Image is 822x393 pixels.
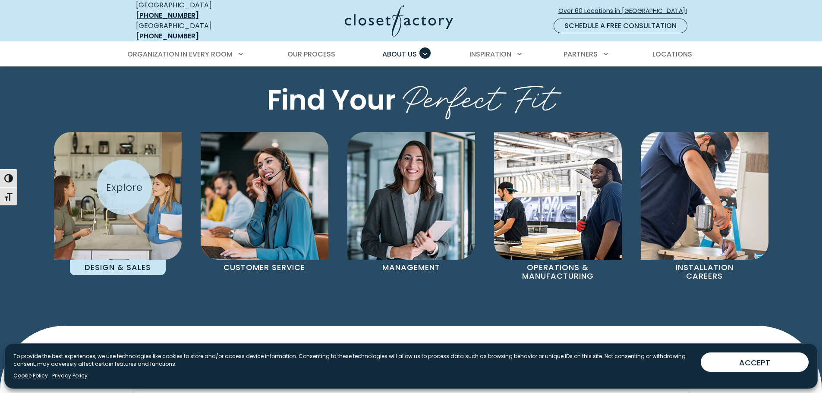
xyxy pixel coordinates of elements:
[136,10,199,20] a: [PHONE_NUMBER]
[136,31,199,41] a: [PHONE_NUMBER]
[191,132,338,276] a: Customer Service Employee at Closet Factory Customer Service
[44,132,191,276] a: Designer at Closet Factory Design & Sales
[403,70,555,120] span: Perfect Fit
[201,132,328,260] img: Customer Service Employee at Closet Factory
[554,19,687,33] a: Schedule a Free Consultation
[657,260,753,284] p: Installation Careers
[338,132,485,276] a: Manager at Closet Factory Management
[558,6,694,16] span: Over 60 Locations in [GEOGRAPHIC_DATA]!
[701,352,809,372] button: ACCEPT
[347,132,475,260] img: Manager at Closet Factory
[558,3,694,19] a: Over 60 Locations in [GEOGRAPHIC_DATA]!
[652,49,692,59] span: Locations
[345,5,453,37] img: Closet Factory Logo
[13,372,48,380] a: Cookie Policy
[631,132,778,284] a: Installation employee at Closet Factory Installation Careers
[121,42,701,66] nav: Primary Menu
[54,132,182,260] img: Designer at Closet Factory
[70,260,166,276] p: Design & Sales
[363,260,459,276] p: Management
[469,49,511,59] span: Inspiration
[287,49,335,59] span: Our Process
[510,260,606,284] p: Operations & Manufacturing
[564,49,598,59] span: Partners
[485,132,631,284] a: Manufacturer at Closet Factory Operations & Manufacturing
[136,21,261,41] div: [GEOGRAPHIC_DATA]
[641,132,768,260] img: Installation employee at Closet Factory
[13,352,694,368] p: To provide the best experiences, we use technologies like cookies to store and/or access device i...
[382,49,417,59] span: About Us
[217,260,312,276] p: Customer Service
[127,49,233,59] span: Organization in Every Room
[267,81,396,119] span: Find Your
[428,336,611,386] span: Opportunities
[494,132,622,260] img: Manufacturer at Closet Factory
[52,372,88,380] a: Privacy Policy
